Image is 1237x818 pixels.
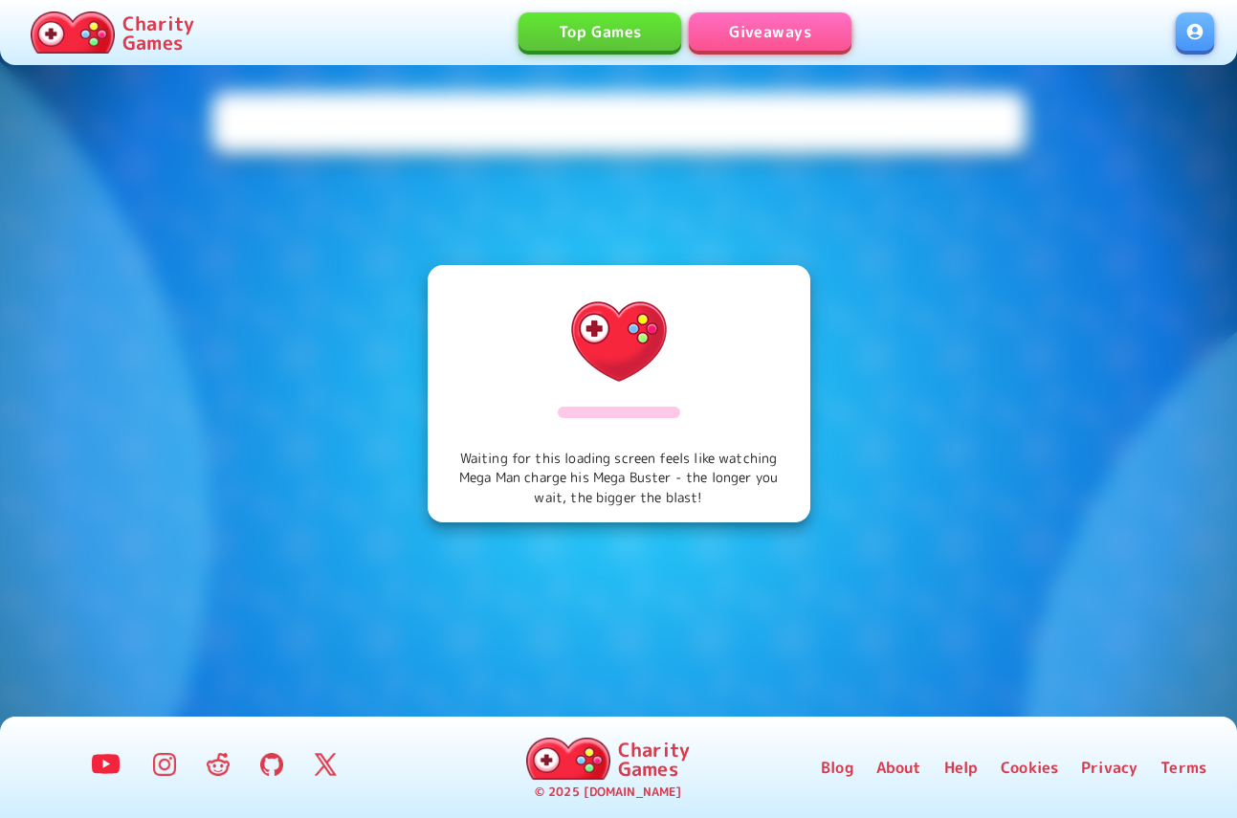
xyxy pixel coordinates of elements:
[618,740,690,778] p: Charity Games
[207,753,230,776] img: Reddit Logo
[122,13,194,52] p: Charity Games
[526,738,610,780] img: Charity.Games
[535,784,681,802] p: © 2025 [DOMAIN_NAME]
[689,12,851,51] a: Giveaways
[153,753,176,776] img: Instagram Logo
[260,753,283,776] img: GitHub Logo
[821,756,853,779] a: Blog
[31,11,115,54] img: Charity.Games
[944,756,979,779] a: Help
[519,734,697,784] a: Charity Games
[1081,756,1138,779] a: Privacy
[519,12,681,51] a: Top Games
[1160,756,1206,779] a: Terms
[1001,756,1058,779] a: Cookies
[314,753,337,776] img: Twitter Logo
[876,756,921,779] a: About
[23,8,202,57] a: Charity Games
